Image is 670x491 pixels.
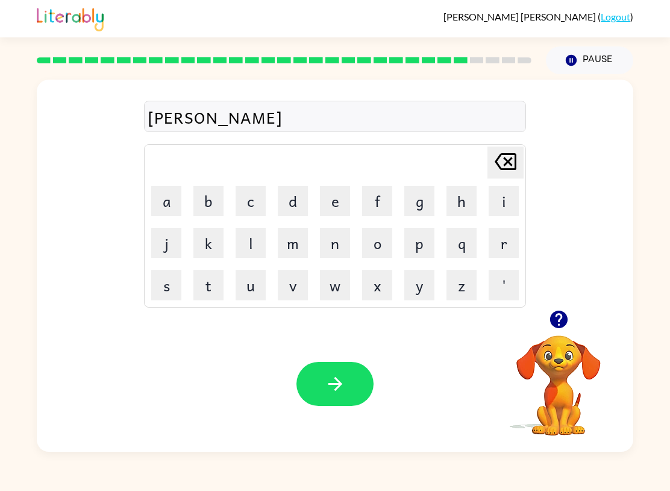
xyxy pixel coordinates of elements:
button: r [489,228,519,258]
button: d [278,186,308,216]
button: u [236,270,266,300]
button: w [320,270,350,300]
button: y [404,270,434,300]
button: g [404,186,434,216]
button: x [362,270,392,300]
div: ( ) [443,11,633,22]
button: h [446,186,477,216]
button: j [151,228,181,258]
button: m [278,228,308,258]
a: Logout [601,11,630,22]
button: s [151,270,181,300]
button: v [278,270,308,300]
img: Literably [37,5,104,31]
button: f [362,186,392,216]
button: o [362,228,392,258]
button: e [320,186,350,216]
button: t [193,270,224,300]
button: l [236,228,266,258]
button: k [193,228,224,258]
button: n [320,228,350,258]
div: [PERSON_NAME] [148,104,522,130]
button: c [236,186,266,216]
span: [PERSON_NAME] [PERSON_NAME] [443,11,598,22]
button: q [446,228,477,258]
button: b [193,186,224,216]
button: i [489,186,519,216]
button: z [446,270,477,300]
button: Pause [546,46,633,74]
button: ' [489,270,519,300]
button: p [404,228,434,258]
video: Your browser must support playing .mp4 files to use Literably. Please try using another browser. [498,317,619,437]
button: a [151,186,181,216]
